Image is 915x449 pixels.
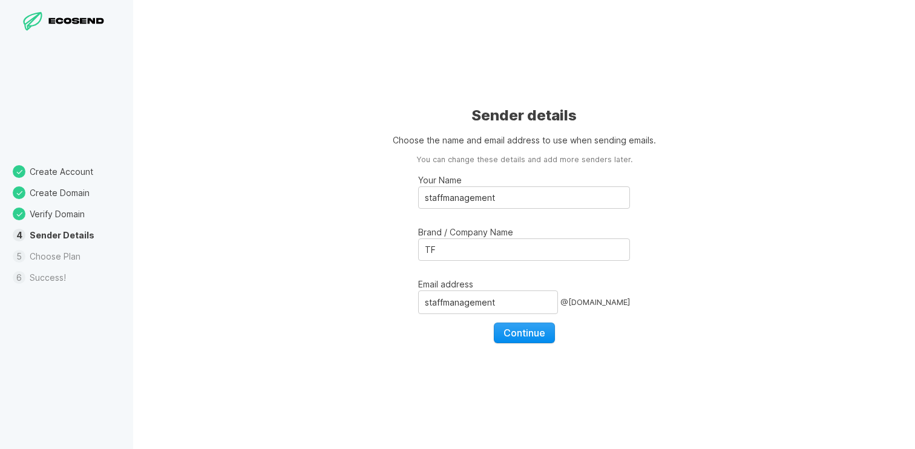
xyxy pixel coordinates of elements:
input: Your Name [418,186,630,209]
p: Choose the name and email address to use when sending emails. [393,134,656,146]
aside: You can change these details and add more senders later. [416,154,632,166]
div: @ [DOMAIN_NAME] [560,290,630,313]
button: Continue [494,323,555,343]
p: Your Name [418,174,630,186]
input: Email address@[DOMAIN_NAME] [418,290,558,313]
p: Email address [418,278,630,290]
input: Brand / Company Name [418,238,630,261]
h1: Sender details [471,106,577,125]
p: Brand / Company Name [418,226,630,238]
span: Continue [503,327,545,339]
